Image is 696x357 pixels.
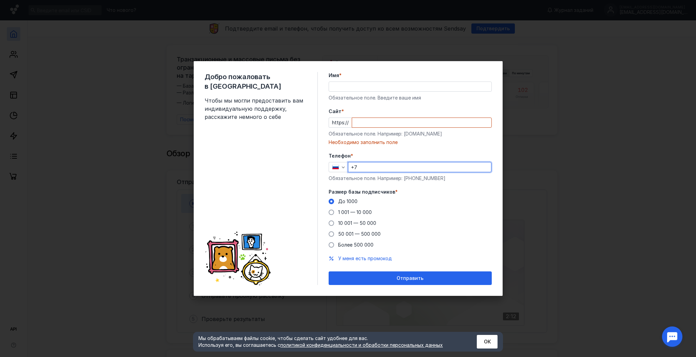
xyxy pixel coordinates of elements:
button: Отправить [329,271,492,285]
span: Имя [329,72,339,79]
div: Мы обрабатываем файлы cookie, чтобы сделать сайт удобнее для вас. Используя его, вы соглашаетесь c [198,335,460,349]
span: 1 001 — 10 000 [338,209,372,215]
div: Обязательное поле. Например: [DOMAIN_NAME] [329,130,492,137]
span: Чтобы мы могли предоставить вам индивидуальную поддержку, расскажите немного о себе [205,96,307,121]
div: Обязательное поле. Введите ваше имя [329,94,492,101]
span: Cайт [329,108,342,115]
span: Более 500 000 [338,242,373,248]
span: До 1000 [338,198,358,204]
span: Отправить [397,275,423,281]
span: У меня есть промокод [338,255,392,261]
div: Обязательное поле. Например: [PHONE_NUMBER] [329,175,492,182]
button: ОК [477,335,498,349]
span: 50 001 — 500 000 [338,231,381,237]
div: Необходимо заполнить поле [329,139,492,146]
button: У меня есть промокод [338,255,392,262]
span: Телефон [329,153,351,159]
span: Размер базы подписчиков [329,189,395,195]
span: Добро пожаловать в [GEOGRAPHIC_DATA] [205,72,307,91]
span: 10 001 — 50 000 [338,220,376,226]
a: политикой конфиденциальности и обработки персональных данных [280,342,443,348]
